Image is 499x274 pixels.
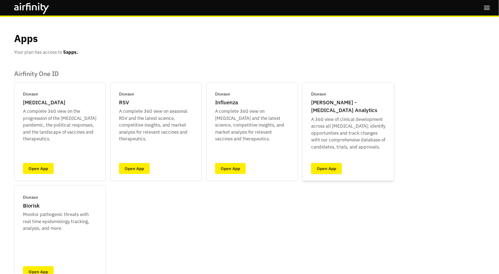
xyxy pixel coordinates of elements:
p: Apps [14,31,38,46]
a: Open App [119,163,150,174]
p: Your plan has access to [14,49,78,56]
a: Open App [311,163,342,174]
p: A complete 360 view on seasonal RSV and the latest science, competitive insights, and market anal... [119,108,193,142]
p: A complete 360 view on the progression of the [MEDICAL_DATA] pandemic, the political responses, a... [23,108,97,142]
p: A 360 view of clinical development across all [MEDICAL_DATA]; identify opportunities and track ch... [311,116,385,151]
p: Monitor pathogenic threats with real time epidemiology tracking, analysis, and more. [23,211,97,232]
p: Biorisk [23,202,40,210]
p: Disease [23,91,38,97]
p: RSV [119,99,129,107]
p: Influenza [215,99,238,107]
p: [MEDICAL_DATA] [23,99,65,107]
p: Disease [311,91,326,97]
p: Disease [23,194,38,200]
a: Open App [23,163,54,174]
p: Disease [215,91,230,97]
b: 5 apps. [63,49,78,55]
p: Airfinity One ID [14,70,485,78]
p: A complete 360 view on [MEDICAL_DATA] and the latest science, competitive insights, and market an... [215,108,289,142]
p: [PERSON_NAME] - [MEDICAL_DATA] Analytics [311,99,385,115]
a: Open App [215,163,246,174]
p: Disease [119,91,134,97]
